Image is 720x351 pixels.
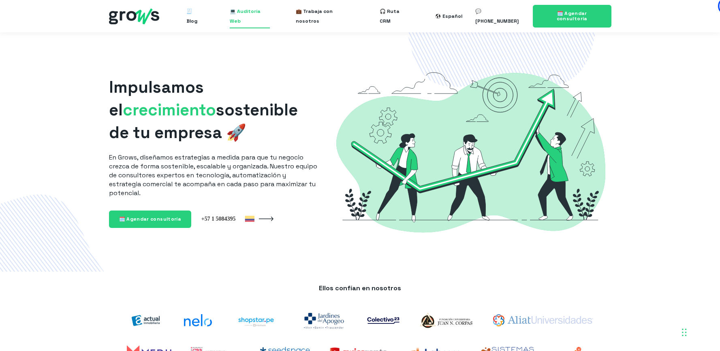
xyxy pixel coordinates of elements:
img: Grows-Growth-Marketing-Hacking-Hubspot [330,58,611,246]
div: Drag [682,320,687,345]
img: actual-inmobiliaria [127,310,165,331]
img: co23 [367,317,400,324]
img: nelo [184,314,212,326]
img: grows - hubspot [109,9,159,24]
a: 🗓️ Agendar consultoría [109,211,192,228]
img: jardines-del-apogeo [300,308,348,332]
a: 🎧 Ruta CRM [380,3,410,29]
div: Español [442,11,462,21]
a: 💼 Trabaja con nosotros [296,3,354,29]
a: 🗓️ Agendar consultoría [533,5,611,28]
img: aliat-universidades [493,314,593,326]
img: logo-Corpas [419,311,474,330]
p: En Grows, diseñamos estrategias a medida para que tu negocio crezca de forma sostenible, escalabl... [109,153,317,198]
span: 🗓️ Agendar consultoría [557,10,588,22]
a: 💻 Auditoría Web [230,3,270,29]
a: 🧾 Blog [186,3,203,29]
h1: Impulsamos el sostenible de tu empresa 🚀 [109,76,317,144]
img: shoptarpe [231,311,281,330]
span: 🗓️ Agendar consultoría [119,216,182,222]
span: crecimiento [123,100,216,120]
a: 💬 [PHONE_NUMBER] [475,3,523,29]
p: Ellos confían en nosotros [117,284,603,293]
img: Colombia +57 1 5084395 [201,215,254,222]
iframe: Chat Widget [574,238,720,351]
